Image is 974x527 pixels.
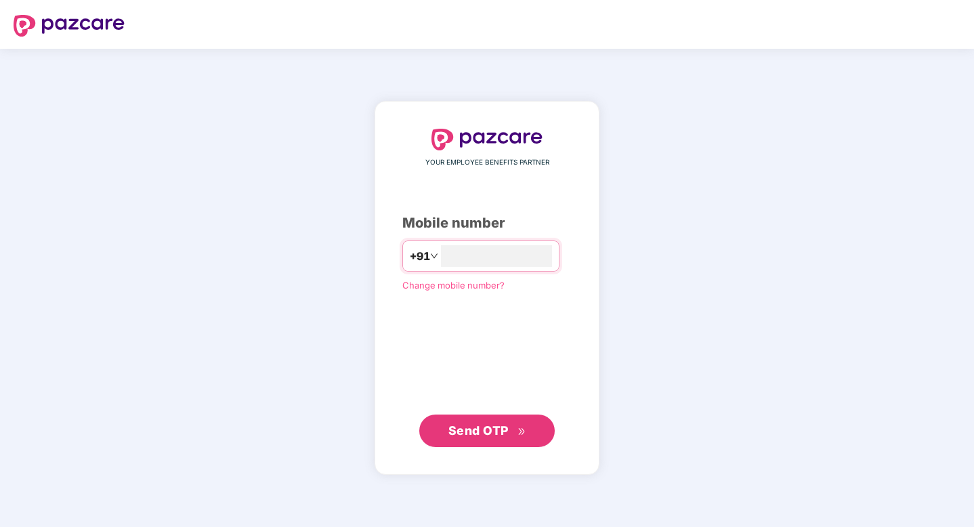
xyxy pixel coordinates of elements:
[419,415,555,447] button: Send OTPdouble-right
[430,252,438,260] span: down
[402,213,572,234] div: Mobile number
[402,280,505,291] a: Change mobile number?
[517,427,526,436] span: double-right
[14,15,125,37] img: logo
[410,248,430,265] span: +91
[431,129,543,150] img: logo
[425,157,549,168] span: YOUR EMPLOYEE BENEFITS PARTNER
[448,423,509,438] span: Send OTP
